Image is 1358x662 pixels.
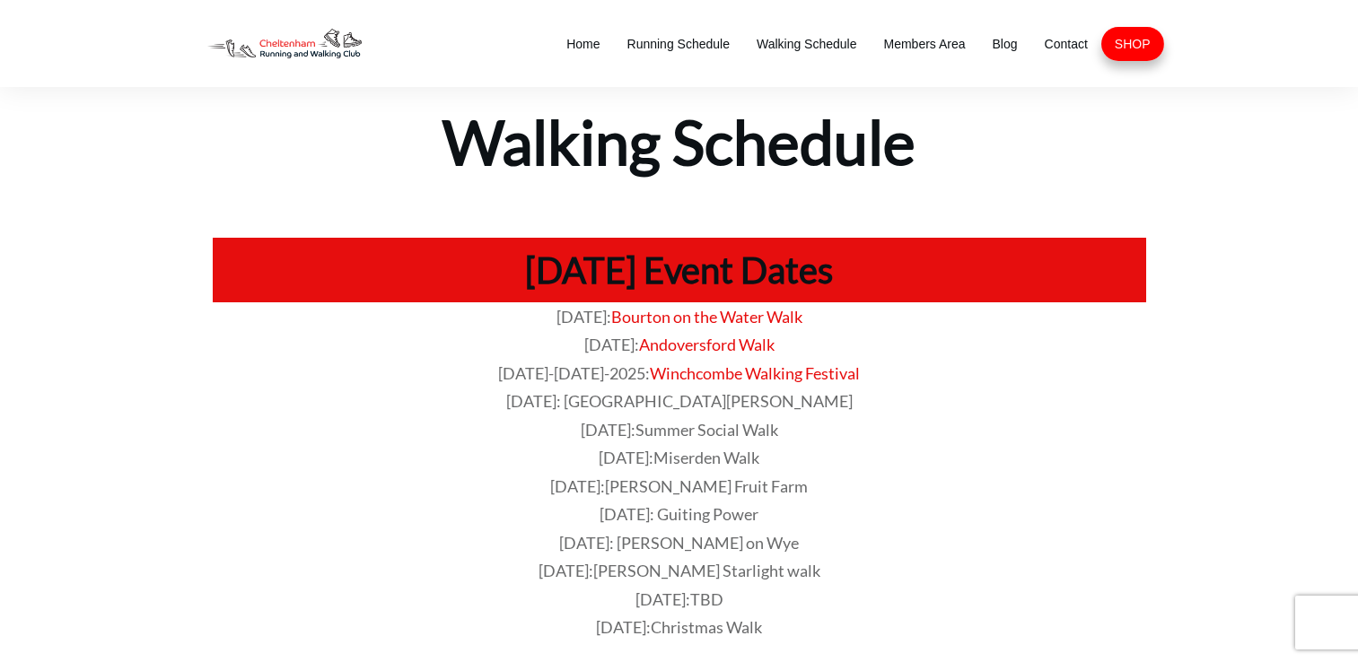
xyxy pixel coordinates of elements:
[581,420,778,440] span: [DATE]:
[1115,31,1151,57] a: SHOP
[757,31,857,57] a: Walking Schedule
[559,533,799,553] span: [DATE]: [PERSON_NAME] on Wye
[599,448,759,467] span: [DATE]:
[611,307,802,327] a: Bourton on the Water Walk
[600,504,758,524] span: [DATE]: Guiting Power
[566,31,600,57] a: Home
[584,335,639,354] span: [DATE]:
[650,363,860,383] a: Winchcombe Walking Festival
[653,448,759,467] span: Miserden Walk
[627,31,730,57] a: Running Schedule
[651,617,762,637] span: Christmas Walk
[883,31,965,57] a: Members Area
[195,18,375,69] img: Decathlon
[635,420,778,440] span: Summer Social Walk
[605,476,808,496] span: [PERSON_NAME] Fruit Farm
[539,561,820,580] span: [DATE]:
[639,335,775,354] a: Andoversford Walk
[498,363,650,383] span: [DATE]-[DATE]-2025:
[196,89,1163,181] h1: Walking Schedule
[556,307,611,327] span: [DATE]:
[593,561,820,580] span: [PERSON_NAME] Starlight walk
[596,617,762,637] span: [DATE]:
[222,247,1137,293] h1: [DATE] Event Dates
[506,391,853,411] span: [DATE]: [GEOGRAPHIC_DATA][PERSON_NAME]
[1045,31,1088,57] a: Contact
[993,31,1018,57] a: Blog
[690,589,723,609] span: TBD
[635,589,723,609] span: [DATE]:
[550,476,808,496] span: [DATE]:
